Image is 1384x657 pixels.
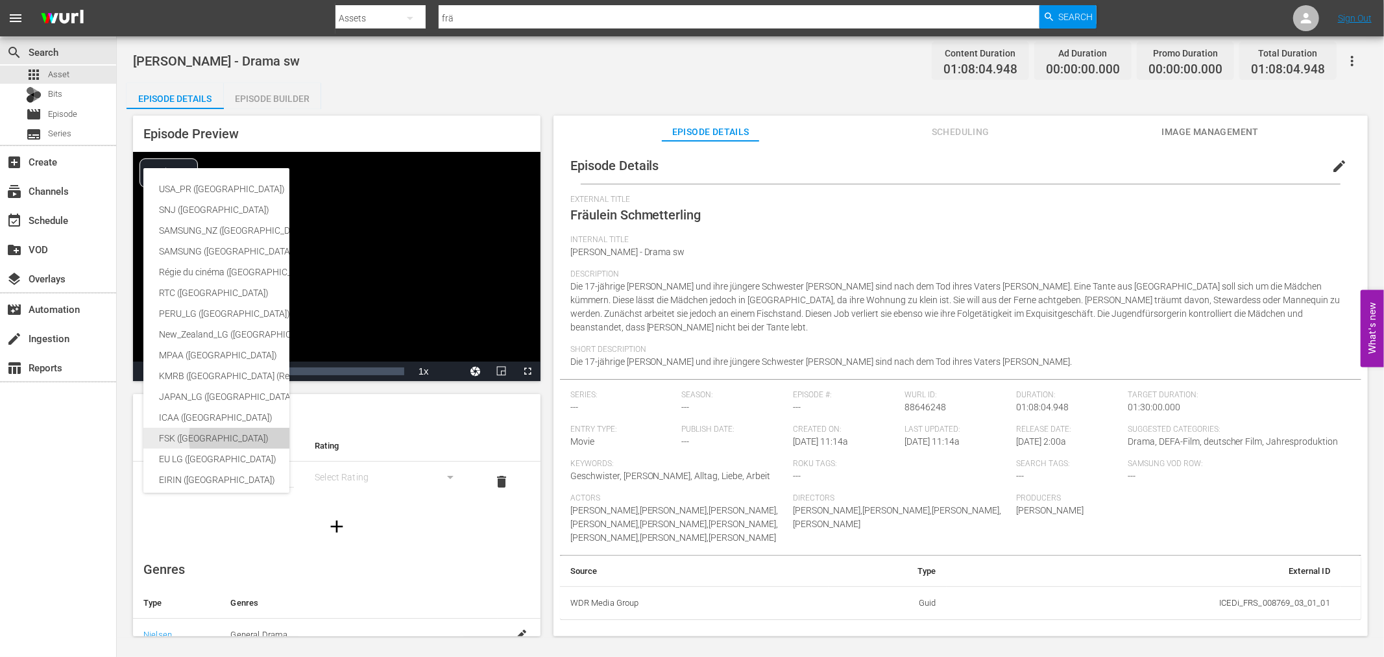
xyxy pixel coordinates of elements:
[159,449,457,469] div: EU LG ([GEOGRAPHIC_DATA])
[159,199,457,220] div: SNJ ([GEOGRAPHIC_DATA])
[159,324,457,345] div: New_Zealand_LG ([GEOGRAPHIC_DATA])
[1361,290,1384,367] button: Open Feedback Widget
[159,469,457,490] div: EIRIN ([GEOGRAPHIC_DATA])
[159,366,457,386] div: KMRB ([GEOGRAPHIC_DATA] (Republic of))
[159,428,457,449] div: FSK ([GEOGRAPHIC_DATA])
[159,303,457,324] div: PERU_LG ([GEOGRAPHIC_DATA])
[159,282,457,303] div: RTC ([GEOGRAPHIC_DATA])
[159,490,457,511] div: CNC ([GEOGRAPHIC_DATA])
[159,262,457,282] div: Régie du cinéma ([GEOGRAPHIC_DATA])
[159,241,457,262] div: SAMSUNG ([GEOGRAPHIC_DATA] (Republic of))
[159,179,457,199] div: USA_PR ([GEOGRAPHIC_DATA])
[159,220,457,241] div: SAMSUNG_NZ ([GEOGRAPHIC_DATA])
[159,386,457,407] div: JAPAN_LG ([GEOGRAPHIC_DATA])
[159,407,457,428] div: ICAA ([GEOGRAPHIC_DATA])
[159,345,457,366] div: MPAA ([GEOGRAPHIC_DATA])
